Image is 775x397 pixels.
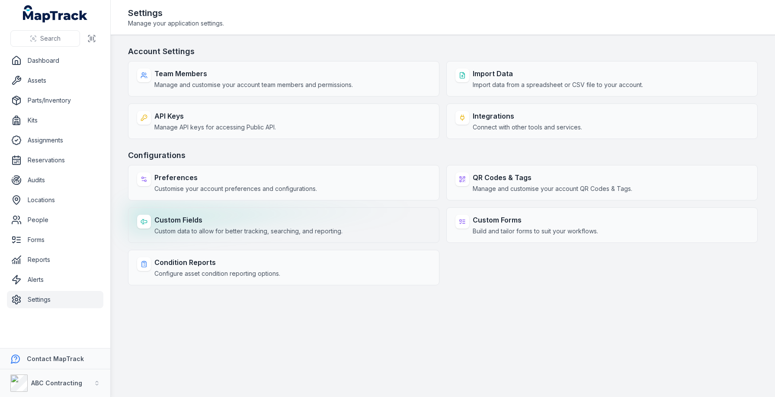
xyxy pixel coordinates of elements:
a: Settings [7,291,103,308]
span: Build and tailor forms to suit your workflows. [473,227,598,236]
a: PreferencesCustomise your account preferences and configurations. [128,165,439,200]
a: Alerts [7,271,103,288]
a: Parts/Inventory [7,92,103,109]
a: Import DataImport data from a spreadsheet or CSV file to your account. [446,61,758,97]
a: Team MembersManage and customise your account team members and permissions. [128,61,439,97]
a: Dashboard [7,52,103,69]
span: Manage your application settings. [128,19,224,28]
strong: Preferences [154,172,317,183]
a: Kits [7,112,103,129]
a: Custom FieldsCustom data to allow for better tracking, searching, and reporting. [128,207,439,243]
strong: Integrations [473,111,582,121]
strong: ABC Contracting [31,379,82,387]
span: Connect with other tools and services. [473,123,582,132]
h3: Configurations [128,149,758,161]
strong: Contact MapTrack [27,355,84,362]
a: Reservations [7,152,103,169]
a: API KeysManage API keys for accessing Public API. [128,103,439,139]
a: IntegrationsConnect with other tools and services. [446,103,758,139]
a: Audits [7,171,103,189]
span: Search [40,34,61,43]
strong: Custom Fields [154,215,343,225]
strong: API Keys [154,111,276,121]
span: Manage and customise your account QR Codes & Tags. [473,184,632,193]
a: Condition ReportsConfigure asset condition reporting options. [128,250,439,285]
span: Import data from a spreadsheet or CSV file to your account. [473,81,643,89]
a: MapTrack [23,5,88,23]
button: Search [10,30,80,47]
a: Assets [7,72,103,89]
strong: Import Data [473,68,643,79]
h3: Account Settings [128,45,758,58]
a: Custom FormsBuild and tailor forms to suit your workflows. [446,207,758,243]
h2: Settings [128,7,224,19]
span: Manage and customise your account team members and permissions. [154,81,353,89]
a: Reports [7,251,103,268]
span: Custom data to allow for better tracking, searching, and reporting. [154,227,343,236]
a: Locations [7,191,103,209]
strong: QR Codes & Tags [473,172,632,183]
span: Manage API keys for accessing Public API. [154,123,276,132]
strong: Custom Forms [473,215,598,225]
span: Configure asset condition reporting options. [154,269,280,278]
a: Forms [7,231,103,249]
a: People [7,211,103,229]
strong: Team Members [154,68,353,79]
a: QR Codes & TagsManage and customise your account QR Codes & Tags. [446,165,758,200]
a: Assignments [7,132,103,149]
strong: Condition Reports [154,257,280,268]
span: Customise your account preferences and configurations. [154,184,317,193]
